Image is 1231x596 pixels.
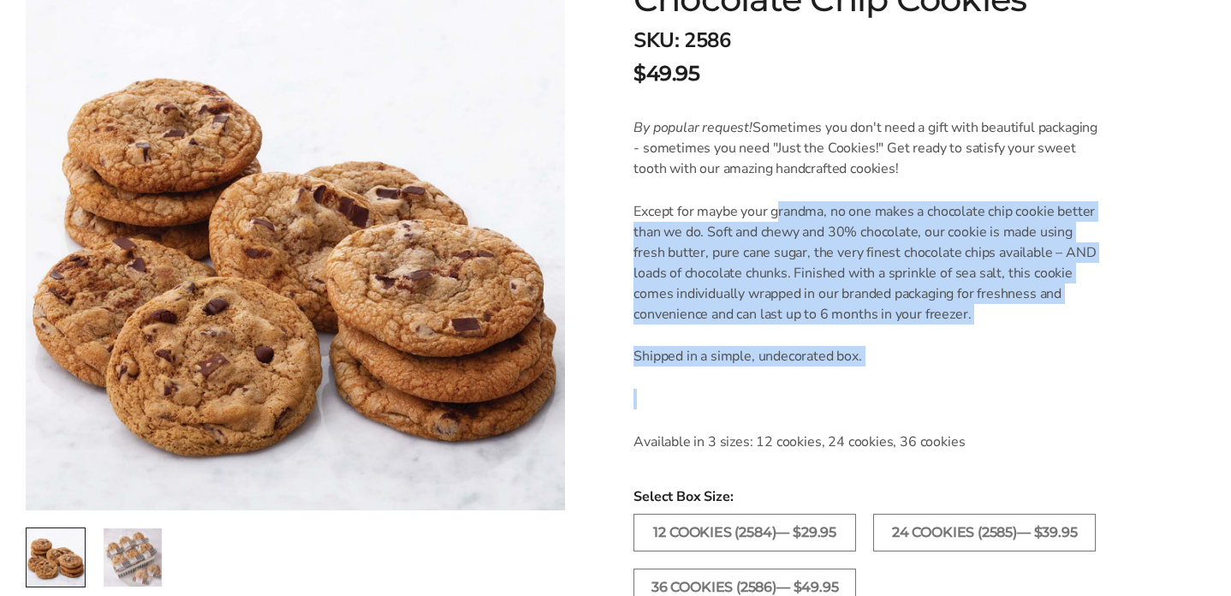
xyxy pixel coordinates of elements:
p: Sometimes you don't need a gift with beautiful packaging - sometimes you need "Just the Cookies!"... [633,117,1102,179]
label: 12 COOKIES (2584)— $29.95 [633,514,856,551]
strong: SKU: [633,27,679,54]
span: Select Box Size: [633,486,1145,507]
em: By popular request! [633,118,752,137]
a: 2 / 2 [103,527,163,587]
span: $49.95 [633,58,699,89]
p: Except for maybe your grandma, no one makes a chocolate chip cookie better than we do. Soft and c... [633,201,1102,325]
p: Shipped in a simple, undecorated box. [633,346,1102,367]
iframe: Sign Up via Text for Offers [14,531,177,582]
img: Just The Cookies - All Chocolate Chip Cookies [104,528,162,587]
a: 1 / 2 [26,527,86,587]
span: 2586 [684,27,730,54]
p: Available in 3 sizes: 12 cookies, 24 cookies, 36 cookies [633,432,1102,452]
label: 24 COOKIES (2585)— $39.95 [873,514,1096,551]
img: Just The Cookies - All Chocolate Chip Cookies [27,528,85,587]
